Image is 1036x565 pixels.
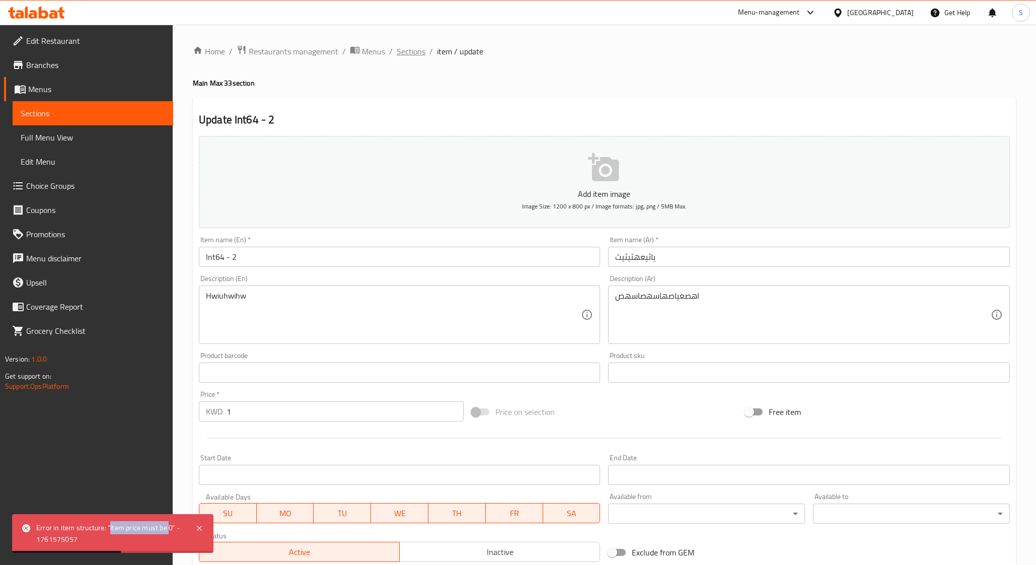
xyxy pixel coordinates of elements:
span: Coupons [26,204,165,216]
h4: Main Max 33 section [193,78,1016,88]
span: Coverage Report [26,301,165,313]
h2: Update Int64 - 2 [199,112,1010,127]
div: [GEOGRAPHIC_DATA] [847,7,914,18]
button: SA [543,503,601,523]
span: Menu disclaimer [26,252,165,264]
li: / [342,45,346,57]
span: FR [490,506,539,521]
span: Active [203,545,396,559]
a: Support.OpsPlatform [5,380,69,393]
button: Active [199,542,400,562]
p: Add item image [214,188,994,200]
span: Edit Restaurant [26,35,165,47]
span: Image Size: 1200 x 800 px / Image formats: jpg, png / 5MB Max. [522,200,687,212]
button: Add item imageImage Size: 1200 x 800 px / Image formats: jpg, png / 5MB Max. [199,136,1010,228]
p: KWD [206,405,223,417]
span: SU [203,506,253,521]
span: 1.0.0 [31,352,47,366]
span: SA [547,506,597,521]
input: Please enter product barcode [199,363,600,383]
span: Version: [5,352,30,366]
span: Edit Menu [21,156,165,168]
span: Free item [769,406,801,418]
span: Grocery Checklist [26,325,165,337]
span: WE [375,506,424,521]
a: Sections [13,101,173,125]
input: Enter name En [199,247,600,267]
span: Sections [21,107,165,119]
a: Promotions [4,222,173,246]
input: Enter name Ar [608,247,1009,267]
a: Full Menu View [13,125,173,150]
span: Menus [28,83,165,95]
span: Menus [362,45,385,57]
li: / [389,45,393,57]
span: Branches [26,59,165,71]
a: Coupons [4,198,173,222]
span: Price on selection [495,406,555,418]
a: Menus [4,77,173,101]
button: SU [199,503,257,523]
span: Exclude from GEM [632,546,694,558]
li: / [229,45,233,57]
span: Inactive [404,545,596,559]
a: Edit Restaurant [4,29,173,53]
span: S [1019,7,1023,18]
span: Promotions [26,228,165,240]
button: MO [257,503,314,523]
input: Please enter price [227,401,464,421]
span: MO [261,506,310,521]
button: FR [486,503,543,523]
a: Coverage Report [4,295,173,319]
span: Get support on: [5,370,51,383]
a: Choice Groups [4,174,173,198]
a: Upsell [4,270,173,295]
button: Inactive [399,542,600,562]
div: ​ [608,504,805,524]
a: Sections [397,45,425,57]
a: Menus [350,45,385,58]
span: TU [318,506,367,521]
a: Grocery Checklist [4,319,173,343]
a: Home [193,45,225,57]
div: ​ [813,504,1010,524]
li: / [429,45,433,57]
a: Restaurants management [237,45,338,58]
textarea: اهصعياصهاسهصاسهص [615,291,990,339]
input: Please enter product sku [608,363,1009,383]
button: TH [428,503,486,523]
span: Choice Groups [26,180,165,192]
textarea: Hwiuhwihw [206,291,581,339]
button: TU [314,503,371,523]
span: TH [432,506,482,521]
span: Restaurants management [249,45,338,57]
button: WE [371,503,428,523]
div: Menu-management [738,7,800,19]
a: Edit Menu [13,150,173,174]
span: Full Menu View [21,131,165,144]
a: Branches [4,53,173,77]
span: item / update [437,45,483,57]
div: Error in item structure: "Item price must be 0" - 1761575057 [36,522,185,545]
nav: breadcrumb [193,45,1016,58]
a: Menu disclaimer [4,246,173,270]
span: Upsell [26,276,165,289]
